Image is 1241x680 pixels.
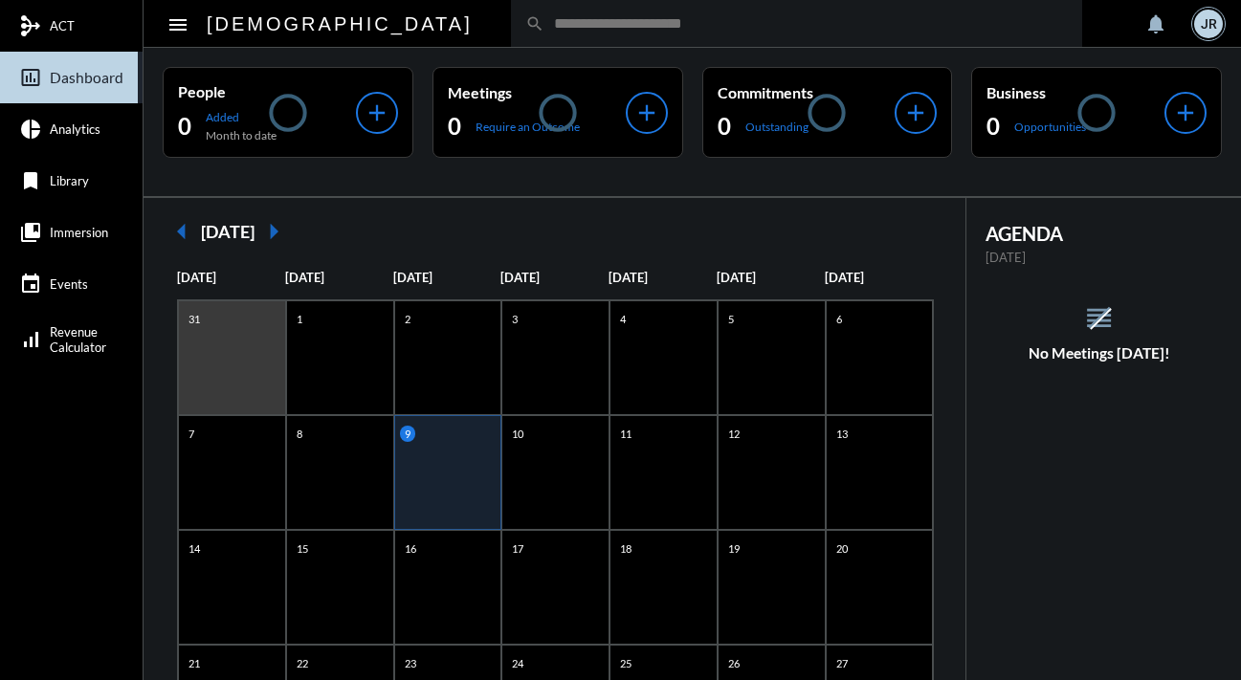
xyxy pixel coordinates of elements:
mat-icon: search [525,14,544,33]
p: 23 [400,655,421,671]
p: 3 [507,311,522,327]
mat-icon: insert_chart_outlined [19,66,42,89]
p: 5 [723,311,739,327]
p: [DATE] [177,270,285,285]
span: Library [50,173,89,188]
div: JR [1194,10,1223,38]
mat-icon: reorder [1083,302,1115,334]
p: 22 [292,655,313,671]
mat-icon: signal_cellular_alt [19,328,42,351]
p: 24 [507,655,528,671]
h2: [DEMOGRAPHIC_DATA] [207,9,473,39]
h5: No Meetings [DATE]! [966,344,1231,362]
p: 18 [615,540,636,557]
p: 11 [615,426,636,442]
p: 21 [184,655,205,671]
mat-icon: event [19,273,42,296]
mat-icon: collections_bookmark [19,221,42,244]
p: 8 [292,426,307,442]
mat-icon: Side nav toggle icon [166,13,189,36]
mat-icon: notifications [1144,12,1167,35]
h2: AGENDA [986,222,1212,245]
p: 10 [507,426,528,442]
p: 16 [400,540,421,557]
h2: [DATE] [201,221,255,242]
p: [DATE] [717,270,825,285]
p: 1 [292,311,307,327]
p: 7 [184,426,199,442]
p: 12 [723,426,744,442]
p: 25 [615,655,636,671]
p: 15 [292,540,313,557]
span: Immersion [50,225,108,240]
p: 2 [400,311,415,327]
p: 20 [831,540,853,557]
p: [DATE] [393,270,501,285]
p: [DATE] [285,270,393,285]
span: ACT [50,18,75,33]
p: 17 [507,540,528,557]
span: Analytics [50,121,100,137]
mat-icon: pie_chart [19,118,42,141]
mat-icon: bookmark [19,169,42,192]
mat-icon: arrow_right [255,212,293,251]
p: 4 [615,311,631,327]
p: 6 [831,311,847,327]
p: 31 [184,311,205,327]
p: [DATE] [609,270,717,285]
p: 27 [831,655,853,671]
p: [DATE] [986,250,1212,265]
span: Events [50,276,88,292]
mat-icon: mediation [19,14,42,37]
p: 19 [723,540,744,557]
mat-icon: arrow_left [163,212,201,251]
span: Revenue Calculator [50,324,106,355]
span: Dashboard [50,69,123,86]
button: Toggle sidenav [159,5,197,43]
p: 13 [831,426,853,442]
p: [DATE] [500,270,609,285]
p: 9 [400,426,415,442]
p: 14 [184,540,205,557]
p: 26 [723,655,744,671]
p: [DATE] [825,270,933,285]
